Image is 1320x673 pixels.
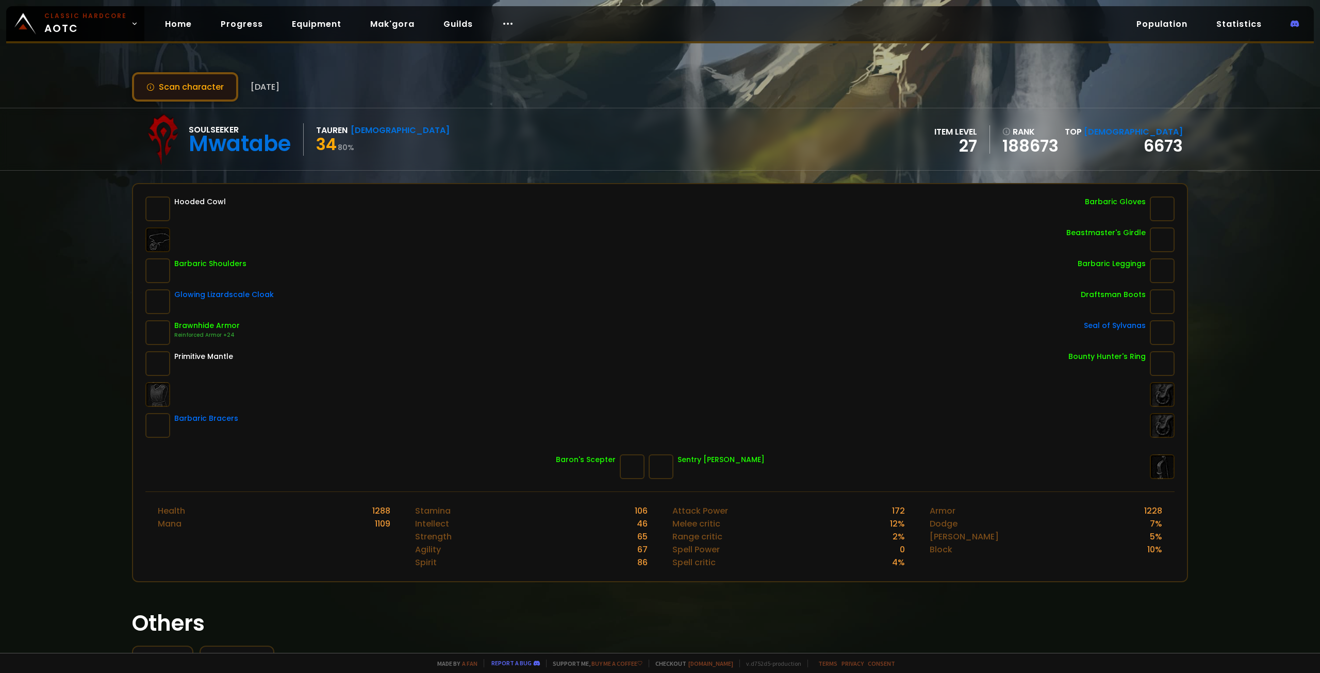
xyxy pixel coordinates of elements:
button: Scan character [132,72,238,102]
img: item-5963 [1150,258,1175,283]
div: Glowing Lizardscale Cloak [174,289,274,300]
div: [PERSON_NAME] [930,530,999,543]
div: Barbaric Shoulders [174,258,246,269]
a: Guilds [435,13,481,35]
a: 6673 [1144,134,1183,157]
div: rank [1002,125,1059,138]
div: 1109 [375,517,390,530]
a: Mak'gora [362,13,423,35]
div: Armor [930,504,955,517]
span: Support me, [546,660,642,667]
a: Buy me a coffee [591,660,642,667]
div: Attack Power [672,504,728,517]
span: v. d752d5 - production [739,660,801,667]
small: 80 % [338,142,354,153]
a: Home [157,13,200,35]
a: Privacy [841,660,864,667]
div: Barbaric Bracers [174,413,238,424]
div: 4 % [892,556,905,569]
span: 34 [316,133,337,156]
div: Spirit [415,556,437,569]
img: item-5355 [1150,227,1175,252]
div: 5 % [1150,530,1162,543]
span: Made by [431,660,477,667]
div: Mwatabe [189,136,291,152]
img: item-6323 [620,454,645,479]
div: Beastmaster's Girdle [1066,227,1146,238]
div: 10 % [1147,543,1162,556]
div: 65 [637,530,648,543]
div: 27 [934,138,977,154]
div: Dodge [930,517,958,530]
div: Stamina [415,504,451,517]
div: Tauren [316,124,348,137]
div: 67 [637,543,648,556]
img: item-3743 [649,454,673,479]
img: item-18948 [145,413,170,438]
div: 0 [900,543,905,556]
span: [DATE] [251,80,279,93]
div: Hooded Cowl [174,196,226,207]
div: Melee critic [672,517,720,530]
div: Mana [158,517,181,530]
div: 46 [637,517,648,530]
div: Soulseeker [189,123,291,136]
img: item-3732 [145,196,170,221]
div: Range critic [672,530,722,543]
div: Intellect [415,517,449,530]
div: Primitive Mantle [174,351,233,362]
div: 106 [635,504,648,517]
a: Terms [818,660,837,667]
div: Health [158,504,185,517]
div: Seal of Sylvanas [1084,320,1146,331]
img: item-6668 [1150,289,1175,314]
a: 188673 [1002,138,1059,154]
img: item-4254 [1150,196,1175,221]
img: item-6414 [1150,320,1175,345]
div: Bounty Hunter's Ring [1068,351,1146,362]
a: a fan [462,660,477,667]
div: 172 [892,504,905,517]
a: Statistics [1208,13,1270,35]
div: Block [930,543,952,556]
div: 2 % [893,530,905,543]
div: Agility [415,543,441,556]
h1: Others [132,607,1188,639]
img: item-5351 [1150,351,1175,376]
div: Brawnhide Armor [174,320,240,331]
div: 7 % [1150,517,1162,530]
div: [DEMOGRAPHIC_DATA] [351,124,450,137]
a: Population [1128,13,1196,35]
a: Report a bug [491,659,532,667]
a: Consent [868,660,895,667]
span: Checkout [649,660,733,667]
span: AOTC [44,11,127,36]
span: [DEMOGRAPHIC_DATA] [1084,126,1183,138]
img: item-5964 [145,258,170,283]
div: Reinforced Armor +24 [174,331,240,339]
div: Top [1065,125,1183,138]
div: item level [934,125,977,138]
div: Baron's Scepter [556,454,616,465]
a: Progress [212,13,271,35]
div: 1228 [1144,504,1162,517]
div: Barbaric Gloves [1085,196,1146,207]
a: Classic HardcoreAOTC [6,6,144,41]
img: item-15471 [145,320,170,345]
div: Spell critic [672,556,716,569]
a: Equipment [284,13,350,35]
div: 12 % [890,517,905,530]
div: Strength [415,530,452,543]
a: [DOMAIN_NAME] [688,660,733,667]
div: 86 [637,556,648,569]
small: Classic Hardcore [44,11,127,21]
div: Draftsman Boots [1081,289,1146,300]
img: item-154 [145,351,170,376]
div: Barbaric Leggings [1078,258,1146,269]
img: item-6449 [145,289,170,314]
div: Sentry [PERSON_NAME] [678,454,765,465]
div: Spell Power [672,543,720,556]
div: 1288 [372,504,390,517]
